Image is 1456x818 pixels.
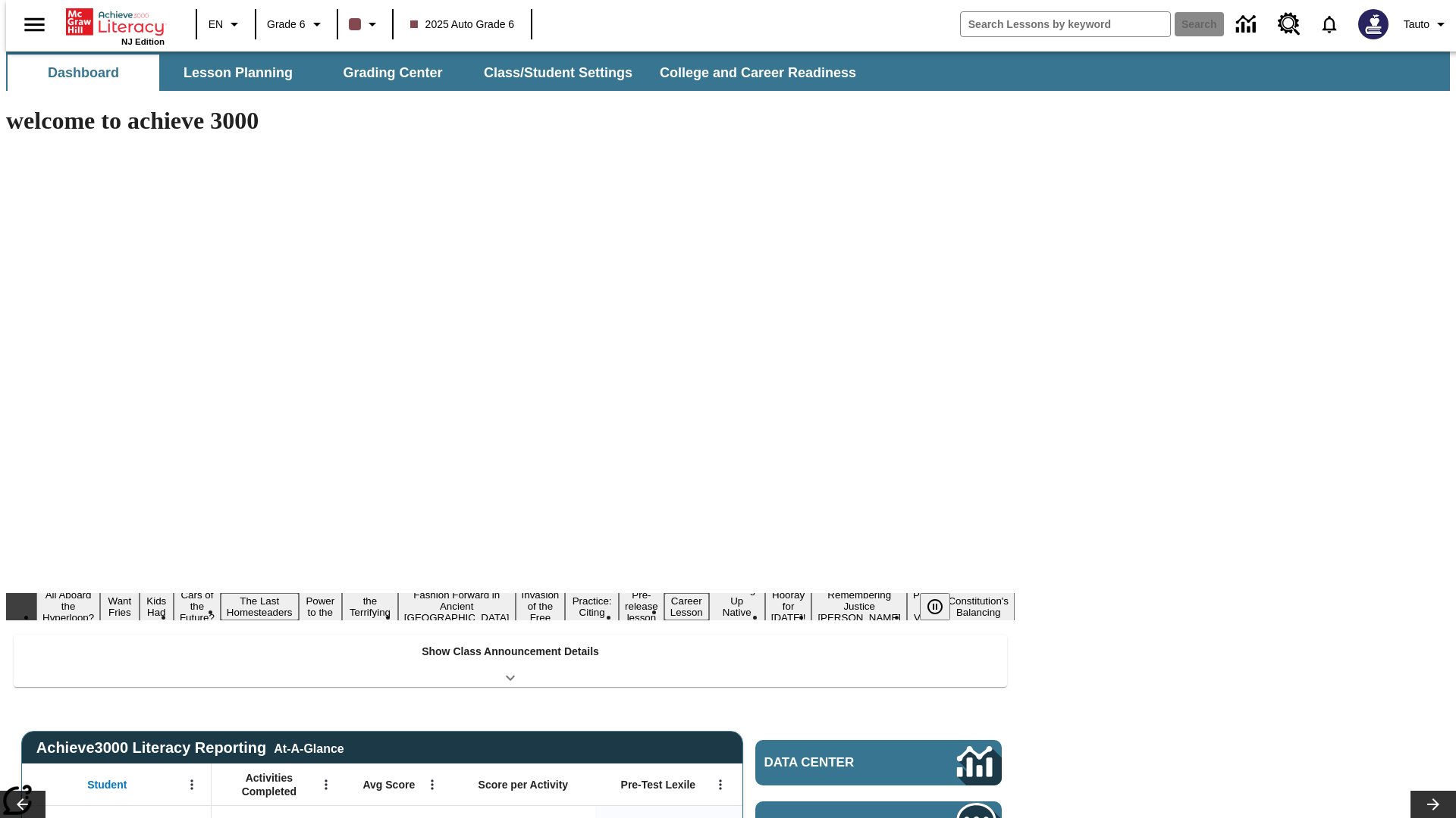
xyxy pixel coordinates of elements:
button: Open Menu [180,773,203,796]
h1: welcome to achieve 3000 [6,107,1015,135]
button: Lesson carousel, Next [1410,791,1456,818]
a: Data Center [755,740,1002,785]
button: Slide 7 Attack of the Terrifying Tomatoes [342,582,398,632]
div: At-A-Glance [274,739,344,756]
button: College and Career Readiness [648,55,868,91]
button: Class color is dark brown. Change class color [343,11,388,38]
button: Slide 9 The Invasion of the Free CD [516,576,566,637]
button: Open side menu [12,2,57,47]
span: Pre-Test Lexile [621,778,696,791]
button: Slide 11 Pre-release lesson [619,587,664,626]
button: Slide 8 Fashion Forward in Ancient Rome [398,587,516,626]
button: Language: EN, Select a language [202,11,250,38]
span: Score per Activity [479,778,569,791]
span: Activities Completed [219,771,319,798]
span: EN [209,17,223,33]
button: Grading Center [317,55,469,91]
button: Slide 10 Mixed Practice: Citing Evidence [565,582,619,632]
button: Open Menu [421,773,444,796]
a: Data Center [1227,4,1269,45]
input: search field [961,12,1170,36]
span: NJ Edition [121,37,165,46]
a: Notifications [1310,5,1349,44]
button: Profile/Settings [1398,11,1456,38]
button: Slide 6 Solar Power to the People [299,582,343,632]
button: Lesson Planning [162,55,314,91]
button: Slide 3 Dirty Jobs Kids Had To Do [140,570,174,643]
button: Slide 17 The Constitution's Balancing Act [942,582,1015,632]
button: Open Menu [709,773,732,796]
div: SubNavbar [6,52,1450,91]
button: Class/Student Settings [472,55,645,91]
button: Slide 15 Remembering Justice O'Connor [811,587,907,626]
button: Grade: Grade 6, Select a grade [261,11,332,38]
a: Home [66,7,165,37]
span: Student [87,778,127,791]
button: Pause [920,593,950,620]
span: Grade 6 [267,17,306,33]
div: Show Class Announcement Details [14,635,1007,687]
button: Slide 14 Hooray for Constitution Day! [765,587,812,626]
span: Tauto [1404,17,1429,33]
a: Resource Center, Will open in new tab [1269,4,1310,45]
button: Slide 2 Do You Want Fries With That? [100,570,139,643]
span: Avg Score [362,778,415,791]
div: SubNavbar [6,55,870,91]
img: Avatar [1358,9,1389,39]
button: Open Menu [315,773,337,796]
button: Select a new avatar [1349,5,1398,44]
button: Slide 5 The Last Homesteaders [221,593,299,620]
button: Slide 1 All Aboard the Hyperloop? [36,587,100,626]
button: Slide 13 Cooking Up Native Traditions [709,582,765,632]
span: Achieve3000 Literacy Reporting [36,739,344,757]
button: Dashboard [8,55,159,91]
p: Show Class Announcement Details [422,644,599,660]
button: Slide 4 Cars of the Future? [174,587,221,626]
span: Data Center [764,755,906,770]
button: Slide 16 Point of View [907,587,942,626]
div: Pause [920,593,965,620]
button: Slide 12 Career Lesson [664,593,709,620]
div: Home [66,5,165,46]
span: 2025 Auto Grade 6 [410,17,515,33]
